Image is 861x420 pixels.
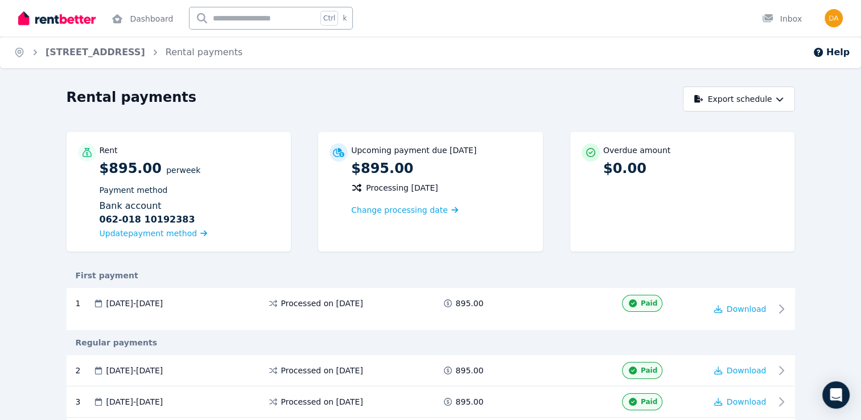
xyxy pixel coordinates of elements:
[106,298,163,309] span: [DATE] - [DATE]
[714,365,767,376] button: Download
[727,304,767,314] span: Download
[100,229,197,238] span: Update payment method
[46,47,145,57] a: [STREET_ADDRESS]
[714,396,767,407] button: Download
[100,159,280,240] p: $895.00
[714,303,767,315] button: Download
[683,87,795,112] button: Export schedule
[100,184,280,196] p: Payment method
[603,145,670,156] p: Overdue amount
[76,298,93,309] div: 1
[813,46,850,59] button: Help
[106,396,163,407] span: [DATE] - [DATE]
[343,14,347,23] span: k
[100,213,195,227] b: 062-018 10192383
[76,393,93,410] div: 3
[281,396,363,407] span: Processed on [DATE]
[281,365,363,376] span: Processed on [DATE]
[281,298,363,309] span: Processed on [DATE]
[351,159,532,178] p: $895.00
[100,145,118,156] p: Rent
[76,362,93,379] div: 2
[67,88,197,106] h1: Rental payments
[641,397,657,406] span: Paid
[166,166,200,175] span: per Week
[366,182,438,193] span: Processing [DATE]
[762,13,802,24] div: Inbox
[822,381,850,409] div: Open Intercom Messenger
[456,298,484,309] span: 895.00
[106,365,163,376] span: [DATE] - [DATE]
[351,204,448,216] span: Change processing date
[166,47,243,57] a: Rental payments
[351,204,458,216] a: Change processing date
[100,199,280,227] div: Bank account
[456,396,484,407] span: 895.00
[320,11,338,26] span: Ctrl
[67,270,795,281] div: First payment
[825,9,843,27] img: DENIS BUROV
[18,10,96,27] img: RentBetter
[641,366,657,375] span: Paid
[641,299,657,308] span: Paid
[456,365,484,376] span: 895.00
[727,397,767,406] span: Download
[727,366,767,375] span: Download
[351,145,476,156] p: Upcoming payment due [DATE]
[67,337,795,348] div: Regular payments
[603,159,784,178] p: $0.00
